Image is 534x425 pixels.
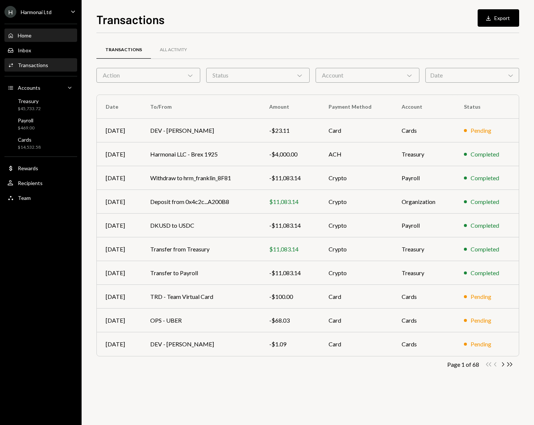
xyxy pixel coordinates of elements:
[320,119,393,142] td: Card
[393,95,455,119] th: Account
[141,95,260,119] th: To/From
[141,309,260,332] td: OPS - UBER
[320,190,393,214] td: Crypto
[471,221,499,230] div: Completed
[106,292,132,301] div: [DATE]
[106,197,132,206] div: [DATE]
[4,43,77,57] a: Inbox
[4,58,77,72] a: Transactions
[106,245,132,254] div: [DATE]
[18,165,38,171] div: Rewards
[320,214,393,237] td: Crypto
[269,126,311,135] div: -$23.11
[320,95,393,119] th: Payment Method
[320,285,393,309] td: Card
[471,245,499,254] div: Completed
[393,237,455,261] td: Treasury
[18,47,31,53] div: Inbox
[471,268,499,277] div: Completed
[316,68,419,83] div: Account
[471,316,491,325] div: Pending
[393,142,455,166] td: Treasury
[393,166,455,190] td: Payroll
[471,292,491,301] div: Pending
[18,85,40,91] div: Accounts
[269,316,311,325] div: -$68.03
[4,29,77,42] a: Home
[151,40,196,59] a: All Activity
[269,268,311,277] div: -$11,083.14
[141,237,260,261] td: Transfer from Treasury
[18,180,43,186] div: Recipients
[425,68,519,83] div: Date
[141,261,260,285] td: Transfer to Payroll
[269,340,311,349] div: -$1.09
[106,316,132,325] div: [DATE]
[455,95,519,119] th: Status
[105,47,142,53] div: Transactions
[478,9,519,27] button: Export
[106,268,132,277] div: [DATE]
[97,95,141,119] th: Date
[18,32,32,39] div: Home
[393,332,455,356] td: Cards
[141,190,260,214] td: Deposit from 0x4c2c...A200B8
[18,106,41,112] div: $45,733.72
[471,174,499,182] div: Completed
[393,285,455,309] td: Cards
[269,150,311,159] div: -$4,000.00
[260,95,320,119] th: Amount
[269,197,311,206] div: $11,083.14
[4,96,77,113] a: Treasury$45,733.72
[96,12,165,27] h1: Transactions
[106,221,132,230] div: [DATE]
[96,68,200,83] div: Action
[269,174,311,182] div: -$11,083.14
[320,237,393,261] td: Crypto
[393,261,455,285] td: Treasury
[393,190,455,214] td: Organization
[18,98,41,104] div: Treasury
[4,176,77,190] a: Recipients
[447,361,479,368] div: Page 1 of 68
[320,261,393,285] td: Crypto
[320,332,393,356] td: Card
[4,6,16,18] div: H
[269,221,311,230] div: -$11,083.14
[320,142,393,166] td: ACH
[18,125,34,131] div: $469.00
[320,166,393,190] td: Crypto
[471,126,491,135] div: Pending
[320,309,393,332] td: Card
[106,174,132,182] div: [DATE]
[106,150,132,159] div: [DATE]
[471,197,499,206] div: Completed
[21,9,52,15] div: Harmonai Ltd
[471,150,499,159] div: Completed
[18,62,48,68] div: Transactions
[269,245,311,254] div: $11,083.14
[141,119,260,142] td: DEV - [PERSON_NAME]
[4,191,77,204] a: Team
[141,285,260,309] td: TRD - Team Virtual Card
[141,214,260,237] td: DKUSD to USDC
[96,40,151,59] a: Transactions
[106,126,132,135] div: [DATE]
[18,144,41,151] div: $14,532.58
[393,214,455,237] td: Payroll
[141,166,260,190] td: Withdraw to hrm_franklin_8F81
[18,136,41,143] div: Cards
[141,142,260,166] td: Harmonai LLC - Brex 1925
[160,47,187,53] div: All Activity
[18,117,34,123] div: Payroll
[206,68,310,83] div: Status
[4,161,77,175] a: Rewards
[393,119,455,142] td: Cards
[471,340,491,349] div: Pending
[4,81,77,94] a: Accounts
[4,134,77,152] a: Cards$14,532.58
[18,195,31,201] div: Team
[4,115,77,133] a: Payroll$469.00
[269,292,311,301] div: -$100.00
[141,332,260,356] td: DEV - [PERSON_NAME]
